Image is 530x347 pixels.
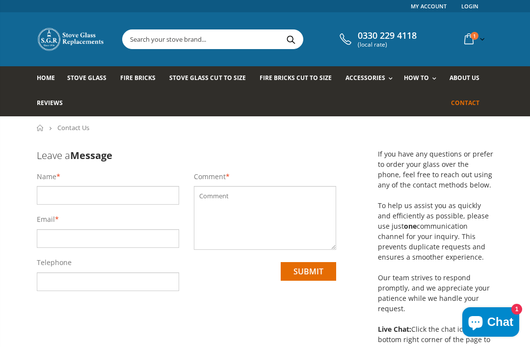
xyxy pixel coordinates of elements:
a: Home [37,66,62,91]
span: About us [450,74,479,82]
a: Stove Glass [67,66,114,91]
a: 1 [460,29,487,49]
strong: Live Chat: [378,324,411,334]
a: Stove Glass Cut To Size [169,66,253,91]
span: Contact [451,99,479,107]
inbox-online-store-chat: Shopify online store chat [459,307,522,339]
a: Reviews [37,91,70,116]
a: Home [37,125,44,131]
a: Fire Bricks [120,66,163,91]
img: Stove Glass Replacement [37,27,106,52]
input: submit [281,262,336,281]
a: Contact [451,91,487,116]
span: Stove Glass [67,74,106,82]
span: 1 [471,32,478,40]
a: About us [450,66,487,91]
a: Fire Bricks Cut To Size [260,66,339,91]
span: Reviews [37,99,63,107]
label: Telephone [37,258,72,267]
label: Name [37,172,56,182]
label: Comment [194,172,226,182]
strong: one [404,221,417,231]
input: Search your stove brand... [123,30,393,49]
a: How To [404,66,441,91]
button: Search [280,30,302,49]
b: Message [70,149,112,162]
span: Fire Bricks Cut To Size [260,74,332,82]
span: How To [404,74,429,82]
span: Stove Glass Cut To Size [169,74,245,82]
h3: Leave a [37,149,336,162]
a: Accessories [345,66,397,91]
span: Accessories [345,74,385,82]
span: Contact Us [57,123,89,132]
label: Email [37,214,55,224]
span: Home [37,74,55,82]
span: Fire Bricks [120,74,156,82]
